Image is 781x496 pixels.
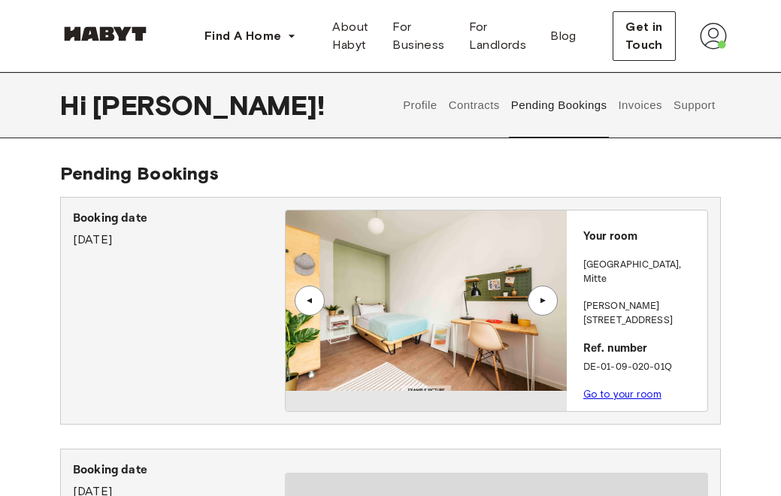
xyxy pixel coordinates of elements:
button: Find A Home [192,21,308,51]
a: About Habyt [320,12,380,60]
span: Hi [60,89,92,121]
p: Ref. number [583,340,701,358]
span: For Business [392,18,444,54]
div: ▲ [535,296,550,305]
a: For Business [380,12,456,60]
span: For Landlords [469,18,527,54]
span: Pending Bookings [60,162,219,184]
img: Habyt [60,26,150,41]
a: For Landlords [457,12,539,60]
a: Go to your room [583,389,661,400]
button: Invoices [616,72,664,138]
p: Booking date [73,210,285,228]
p: [GEOGRAPHIC_DATA] , Mitte [583,258,701,287]
button: Get in Touch [613,11,676,61]
span: About Habyt [332,18,368,54]
img: Image of the room [286,210,567,391]
div: user profile tabs [398,72,721,138]
a: Blog [538,12,589,60]
div: [DATE] [73,210,285,249]
span: Blog [550,27,577,45]
div: ▲ [302,296,317,305]
span: [PERSON_NAME] ! [92,89,325,121]
img: avatar [700,23,727,50]
span: Get in Touch [625,18,663,54]
p: DE-01-09-020-01Q [583,360,701,375]
button: Contracts [447,72,501,138]
span: Find A Home [204,27,281,45]
p: Your room [583,228,701,246]
p: [PERSON_NAME][STREET_ADDRESS] [583,299,701,328]
button: Profile [401,72,440,138]
p: Booking date [73,461,285,479]
button: Support [671,72,717,138]
button: Pending Bookings [509,72,609,138]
